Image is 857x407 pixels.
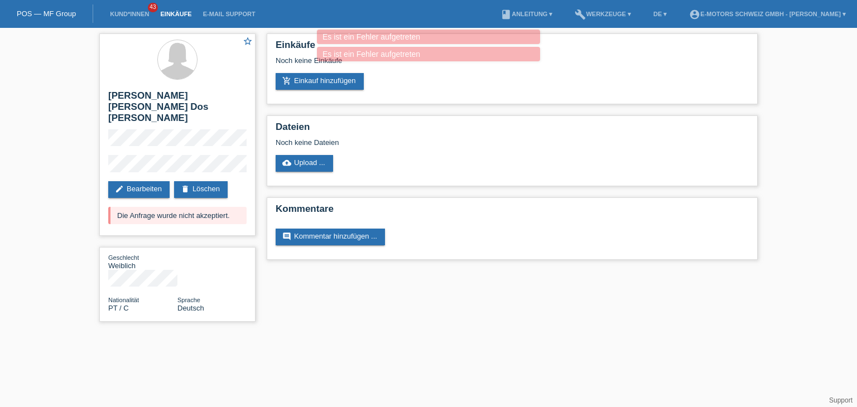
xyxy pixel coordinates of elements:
div: Noch keine Einkäufe [276,56,749,73]
span: Sprache [177,297,200,303]
span: 43 [148,3,158,12]
a: cloud_uploadUpload ... [276,155,333,172]
i: delete [181,185,190,193]
span: Nationalität [108,297,139,303]
span: Portugal / C / 15.02.1999 [108,304,129,312]
i: edit [115,185,124,193]
span: Geschlecht [108,254,139,261]
a: Kund*innen [104,11,155,17]
a: commentKommentar hinzufügen ... [276,229,385,245]
a: E-Mail Support [198,11,261,17]
a: deleteLöschen [174,181,228,198]
i: build [575,9,586,20]
a: bookAnleitung ▾ [495,11,558,17]
div: Es ist ein Fehler aufgetreten [317,30,540,44]
h2: Kommentare [276,203,749,220]
i: book [500,9,512,20]
a: editBearbeiten [108,181,170,198]
a: buildWerkzeuge ▾ [569,11,637,17]
h2: [PERSON_NAME] [PERSON_NAME] Dos [PERSON_NAME] [108,90,247,129]
div: Weiblich [108,253,177,270]
a: Einkäufe [155,11,197,17]
i: account_circle [689,9,700,20]
a: add_shopping_cartEinkauf hinzufügen [276,73,364,90]
a: Support [829,396,853,404]
i: comment [282,232,291,241]
a: account_circleE-Motors Schweiz GmbH - [PERSON_NAME] ▾ [683,11,851,17]
a: POS — MF Group [17,9,76,18]
div: Es ist ein Fehler aufgetreten [317,47,540,61]
div: Noch keine Dateien [276,138,617,147]
i: cloud_upload [282,158,291,167]
a: DE ▾ [648,11,672,17]
div: Die Anfrage wurde nicht akzeptiert. [108,207,247,224]
h2: Dateien [276,122,749,138]
i: add_shopping_cart [282,76,291,85]
span: Deutsch [177,304,204,312]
